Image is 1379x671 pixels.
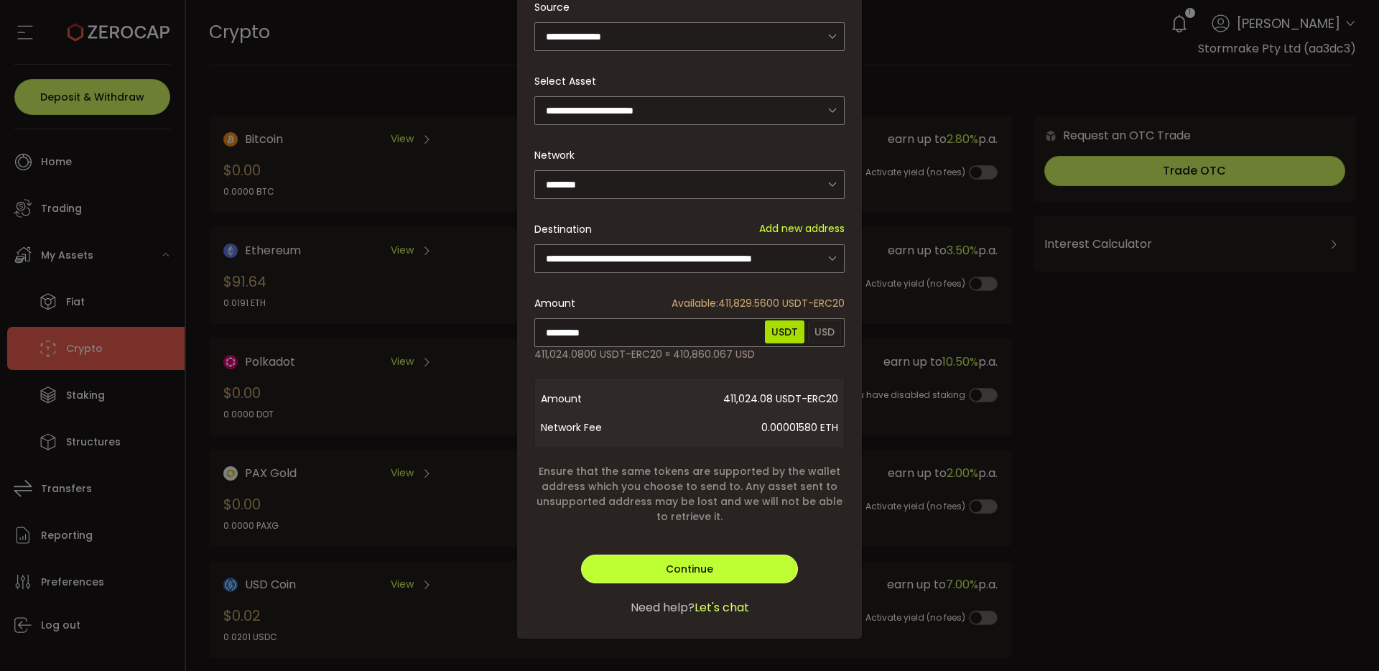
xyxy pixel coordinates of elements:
[808,320,841,343] span: USD
[581,555,798,583] button: Continue
[534,347,755,362] span: 411,024.0800 USDT-ERC20 ≈ 410,860.067 USD
[1307,602,1379,671] iframe: Chat Widget
[695,599,749,616] span: Let's chat
[534,296,575,311] span: Amount
[541,384,656,413] span: Amount
[534,74,605,88] label: Select Asset
[759,221,845,236] span: Add new address
[666,562,713,576] span: Continue
[765,320,804,343] span: USDT
[534,222,592,236] span: Destination
[672,296,845,311] span: 411,829.5600 USDT-ERC20
[656,384,838,413] span: 411,024.08 USDT-ERC20
[672,296,718,310] span: Available:
[656,413,838,442] span: 0.00001580 ETH
[534,464,845,524] span: Ensure that the same tokens are supported by the wallet address which you choose to send to. Any ...
[541,413,656,442] span: Network Fee
[631,599,695,616] span: Need help?
[534,148,583,162] label: Network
